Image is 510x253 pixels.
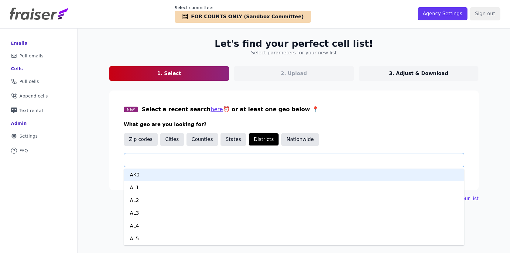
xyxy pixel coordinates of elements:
[160,133,184,146] button: Cities
[418,7,467,20] input: Agency Settings
[5,75,73,88] a: Pull cells
[109,66,229,81] a: 1. Select
[124,133,158,146] button: Zip codes
[19,108,43,114] span: Text rental
[248,133,279,146] button: Districts
[124,107,138,112] span: New
[124,207,464,220] div: AL3
[124,181,464,194] div: AL1
[19,133,38,139] span: Settings
[470,7,500,20] input: Sign out
[5,144,73,157] a: FAQ
[19,78,39,84] span: Pull cells
[191,13,304,20] span: FOR COUNTS ONLY (Sandbox Committee)
[251,49,337,56] h4: Select parameters for your new list
[124,121,464,128] h3: What geo are you looking for?
[157,70,181,77] p: 1. Select
[142,106,319,112] span: Select a recent search ⏰ or at least one geo below 📍
[5,129,73,143] a: Settings
[5,89,73,103] a: Append cells
[215,38,373,49] h2: Let's find your perfect cell list!
[281,133,319,146] button: Nationwide
[211,105,223,114] button: here
[359,66,479,81] a: 3. Adjust & Download
[19,53,43,59] span: Pull emails
[11,120,27,126] div: Admin
[187,133,218,146] button: Counties
[5,104,73,117] a: Text rental
[11,66,23,72] div: Cells
[124,220,464,232] div: AL4
[124,194,464,207] div: AL2
[124,169,464,181] div: AK0
[221,133,246,146] button: States
[175,5,311,23] a: Select committee: FOR COUNTS ONLY (Sandbox Committee)
[175,5,311,11] p: Select committee:
[19,148,28,154] span: FAQ
[389,70,448,77] p: 3. Adjust & Download
[124,232,464,245] div: AL5
[281,70,307,77] p: 2. Upload
[10,8,68,20] img: Fraiser Logo
[11,40,27,46] div: Emails
[5,49,73,63] a: Pull emails
[124,168,464,176] p: Type & select your districts
[19,93,48,99] span: Append cells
